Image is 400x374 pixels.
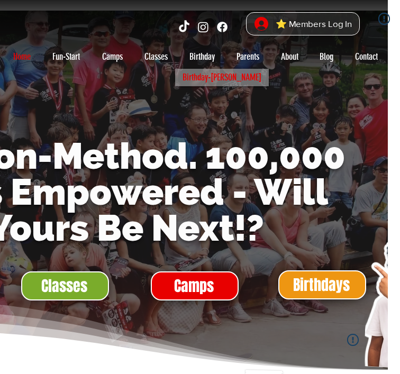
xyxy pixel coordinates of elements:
p: Contact [350,48,383,65]
span: Birthdays [293,275,350,295]
span: ⭐ Members Log In [272,16,356,32]
p: About [276,48,304,65]
span: Classes [41,276,87,296]
p: Classes [139,48,173,65]
a: Blog [309,48,344,65]
p: Home [8,48,36,65]
p: Camps [97,48,128,65]
a: Birthday-[PERSON_NAME] [175,69,269,86]
p: Birthday [184,48,220,65]
button: ⭐ Members Log In [247,13,359,35]
p: Fun-Start [47,48,85,65]
ul: Social Bar [177,20,229,34]
nav: Site [2,48,388,65]
a: Contact [344,48,388,65]
p: Blog [314,48,339,65]
a: Birthdays [278,270,366,299]
p: Parents [231,48,265,65]
a: Parents [225,48,270,65]
a: Camps [91,48,133,65]
a: Birthday [179,48,225,65]
span: Camps [174,276,214,296]
a: Classes [133,48,179,65]
a: Camps [151,271,239,300]
a: Classes [21,271,109,300]
a: About [270,48,309,65]
p: Birthday-[PERSON_NAME] [178,69,266,86]
a: Home [2,48,41,65]
a: Fun-Start [41,48,91,65]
